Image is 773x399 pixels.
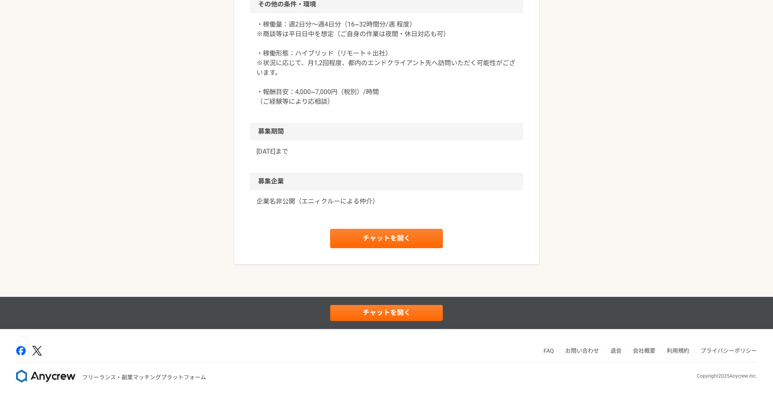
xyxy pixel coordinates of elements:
a: 会社概要 [633,348,655,354]
a: チャットを開く [330,229,443,248]
a: 企業名非公開（エニィクルーによる仲介） [256,197,517,206]
h2: 募集企業 [250,173,523,190]
img: 8DqYSo04kwAAAAASUVORK5CYII= [16,370,76,383]
a: 利用規約 [667,348,689,354]
p: [DATE]まで [256,147,517,156]
p: Copyright 2025 Anycrew inc. [697,372,757,380]
p: フリーランス・副業マッチングプラットフォーム [82,373,206,382]
a: FAQ [544,348,554,354]
a: お問い合わせ [565,348,599,354]
a: プライバシーポリシー [701,348,757,354]
a: 退会 [610,348,622,354]
p: ・稼働量：週2日分〜週4日分（16~32時間分/週 程度） ※商談等は平日日中を想定（ご自身の作業は夜間・休日対応も可） ・稼働形態：ハイブリッド（リモート＋出社） ※状況に応じて、月1,2回程... [256,20,517,107]
img: x-391a3a86.png [32,346,42,356]
a: チャットを開く [330,305,443,321]
h2: 募集期間 [250,123,523,140]
img: facebook-2adfd474.png [16,346,26,356]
